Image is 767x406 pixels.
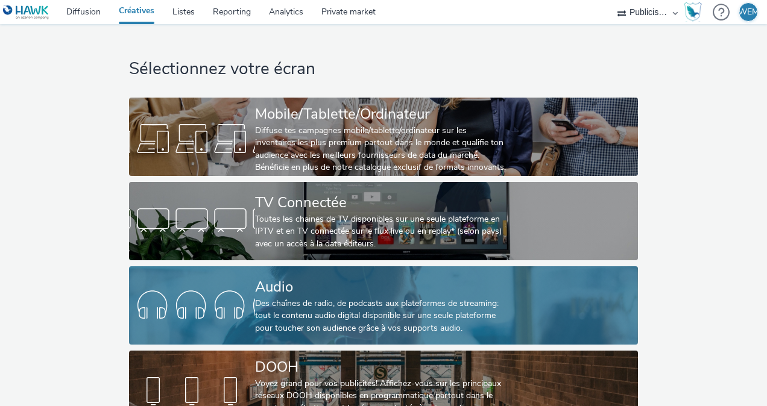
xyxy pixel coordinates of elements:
[129,98,637,176] a: Mobile/Tablette/OrdinateurDiffuse tes campagnes mobile/tablette/ordinateur sur les inventaires le...
[684,2,707,22] a: Hawk Academy
[129,58,637,81] h1: Sélectionnez votre écran
[255,104,507,125] div: Mobile/Tablette/Ordinateur
[129,266,637,345] a: AudioDes chaînes de radio, de podcasts aux plateformes de streaming: tout le contenu audio digita...
[255,298,507,334] div: Des chaînes de radio, de podcasts aux plateformes de streaming: tout le contenu audio digital dis...
[129,182,637,260] a: TV ConnectéeToutes les chaines de TV disponibles sur une seule plateforme en IPTV et en TV connec...
[255,213,507,250] div: Toutes les chaines de TV disponibles sur une seule plateforme en IPTV et en TV connectée sur le f...
[255,192,507,213] div: TV Connectée
[255,357,507,378] div: DOOH
[738,3,759,21] div: WEM
[255,276,507,298] div: Audio
[3,5,49,20] img: undefined Logo
[684,2,702,22] img: Hawk Academy
[255,125,507,174] div: Diffuse tes campagnes mobile/tablette/ordinateur sur les inventaires les plus premium partout dan...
